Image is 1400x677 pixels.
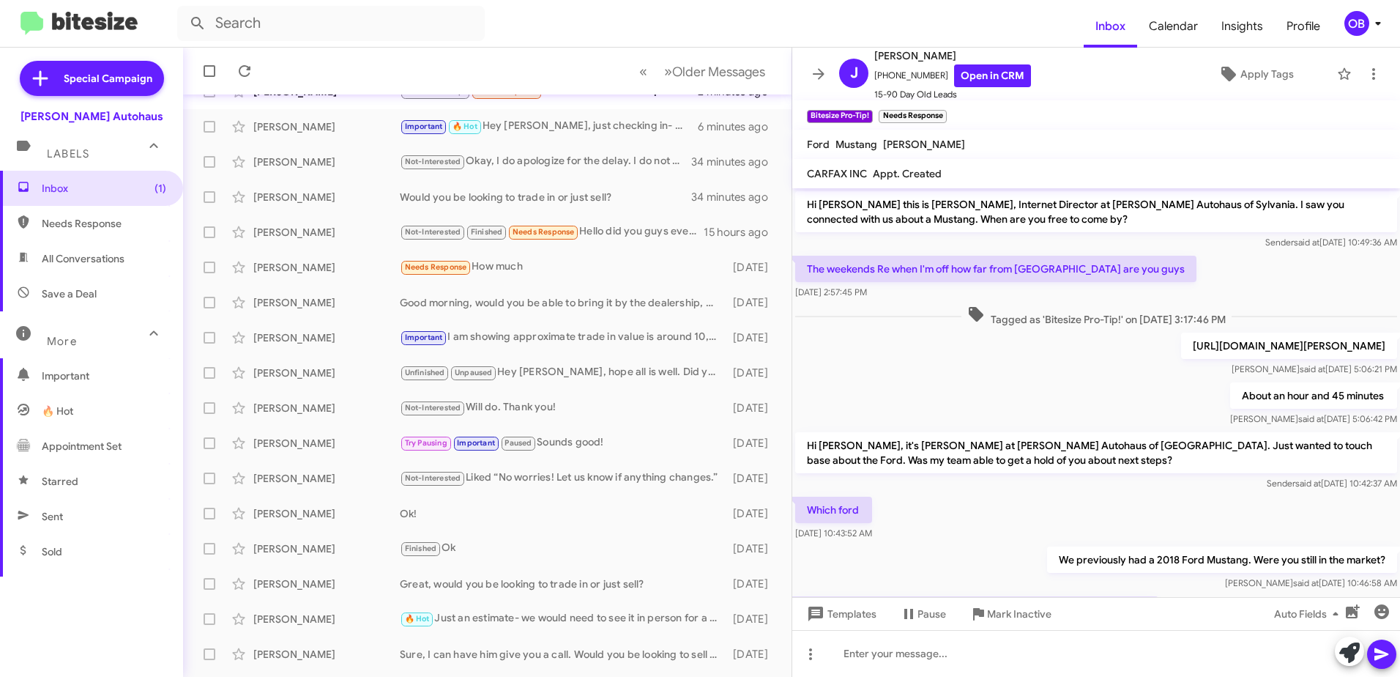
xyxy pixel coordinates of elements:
div: [PERSON_NAME] [253,506,400,521]
div: 6 minutes ago [698,119,780,134]
p: Hi [PERSON_NAME], it's [PERSON_NAME] at [PERSON_NAME] Autohaus of [GEOGRAPHIC_DATA]. Just wanted ... [795,432,1397,473]
div: [PERSON_NAME] [253,366,400,380]
input: Search [177,6,485,41]
span: All Conversations [42,251,124,266]
span: [PERSON_NAME] [883,138,965,151]
div: Will do. Thank you! [400,399,726,416]
span: Mustang [835,138,877,151]
span: Special Campaign [64,71,152,86]
span: Not-Interested [405,473,461,483]
span: Not-Interested [405,157,461,166]
span: Try Pausing [405,438,447,448]
div: 15 hours ago [704,225,780,240]
p: We previously had a 2018 Ford Mustang. Were you still in the market? [1047,547,1397,573]
span: Apply Tags [1240,61,1294,87]
button: Previous [630,56,656,86]
div: [PERSON_NAME] [253,436,400,451]
span: CARFAX INC [807,167,867,180]
span: Unpaused [455,368,493,377]
button: Mark Inactive [958,601,1063,627]
div: [DATE] [726,612,780,626]
div: [DATE] [726,330,780,345]
span: Not-Interested [405,403,461,413]
span: [PERSON_NAME] [DATE] 5:06:21 PM [1232,363,1397,374]
span: 15-90 Day Old Leads [874,87,1031,102]
div: [DATE] [726,401,780,415]
span: said at [1294,237,1319,248]
span: Pause [917,601,946,627]
div: OB [1344,11,1369,36]
span: Important [42,369,166,383]
div: [DATE] [726,577,780,591]
span: Important [457,438,495,448]
span: Sent [42,509,63,524]
div: [PERSON_NAME] Autohaus [21,109,163,124]
div: How much [400,259,726,275]
p: About an hour and 45 minutes [1230,382,1397,409]
p: Which ford [795,497,872,523]
span: said at [1298,413,1324,424]
span: [PHONE_NUMBER] [874,64,1031,87]
div: [PERSON_NAME] [253,577,400,591]
span: Paused [504,438,532,448]
div: I am showing approximate trade in value is around 10,600. This is an estimate so it may differ up... [400,329,726,346]
span: J [850,62,858,85]
div: [DATE] [726,471,780,486]
span: Finished [405,544,437,553]
p: [URL][DOMAIN_NAME][PERSON_NAME] [1181,333,1397,359]
span: More [47,335,77,348]
div: [PERSON_NAME] [253,155,400,169]
span: Save a Deal [42,286,97,301]
div: Ok! [400,506,726,521]
div: Liked “No worries! Let us know if anything changes.” [400,470,726,487]
div: Hey [PERSON_NAME], just checking in- were you still considering selling your G 550? [400,118,698,135]
button: Templates [792,601,888,627]
div: [DATE] [726,436,780,451]
span: Important [405,333,443,342]
span: Not-Interested [405,227,461,237]
nav: Page navigation example [631,56,774,86]
div: [DATE] [726,295,780,310]
span: [PERSON_NAME] [DATE] 5:06:42 PM [1230,413,1397,424]
a: Calendar [1137,5,1210,48]
a: Profile [1275,5,1332,48]
a: Open in CRM [954,64,1031,87]
span: 🔥 Hot [42,404,73,418]
span: Inbox [1084,5,1137,48]
span: Needs Response [405,262,467,272]
span: [DATE] 10:43:52 AM [795,528,872,539]
span: Sender [DATE] 10:42:37 AM [1267,478,1397,489]
span: 🔥 Hot [453,122,477,131]
span: Important [405,122,443,131]
small: Bitesize Pro-Tip! [807,110,873,123]
span: Labels [47,147,89,160]
span: Finished [471,227,503,237]
small: Needs Response [879,110,946,123]
span: Appt. Created [873,167,942,180]
span: Appointment Set [42,439,122,454]
div: [DATE] [726,647,780,662]
div: [PERSON_NAME] [253,225,400,240]
div: Ok [400,540,726,557]
div: [DATE] [726,366,780,380]
button: Apply Tags [1181,61,1330,87]
div: [PERSON_NAME] [253,190,400,204]
div: Just an estimate- we would need to see it in person for a concrete number as it depends on condit... [400,610,726,627]
span: Templates [804,601,876,627]
button: Auto Fields [1262,601,1356,627]
div: [DATE] [726,541,780,556]
p: The weekends Re when I'm off how far from [GEOGRAPHIC_DATA] are you guys [795,256,1196,282]
div: [PERSON_NAME] [253,401,400,415]
span: [PERSON_NAME] [874,47,1031,64]
span: Insights [1210,5,1275,48]
span: (1) [154,181,166,196]
span: Sold [42,544,62,559]
span: Mark Inactive [987,601,1051,627]
span: said at [1293,577,1319,588]
div: [PERSON_NAME] [253,295,400,310]
div: Would you be looking to trade in or just sell? [400,190,692,204]
div: Good morning, would you be able to bring it by the dealership, either [DATE] or [DATE]? [400,295,726,310]
span: Auto Fields [1274,601,1344,627]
